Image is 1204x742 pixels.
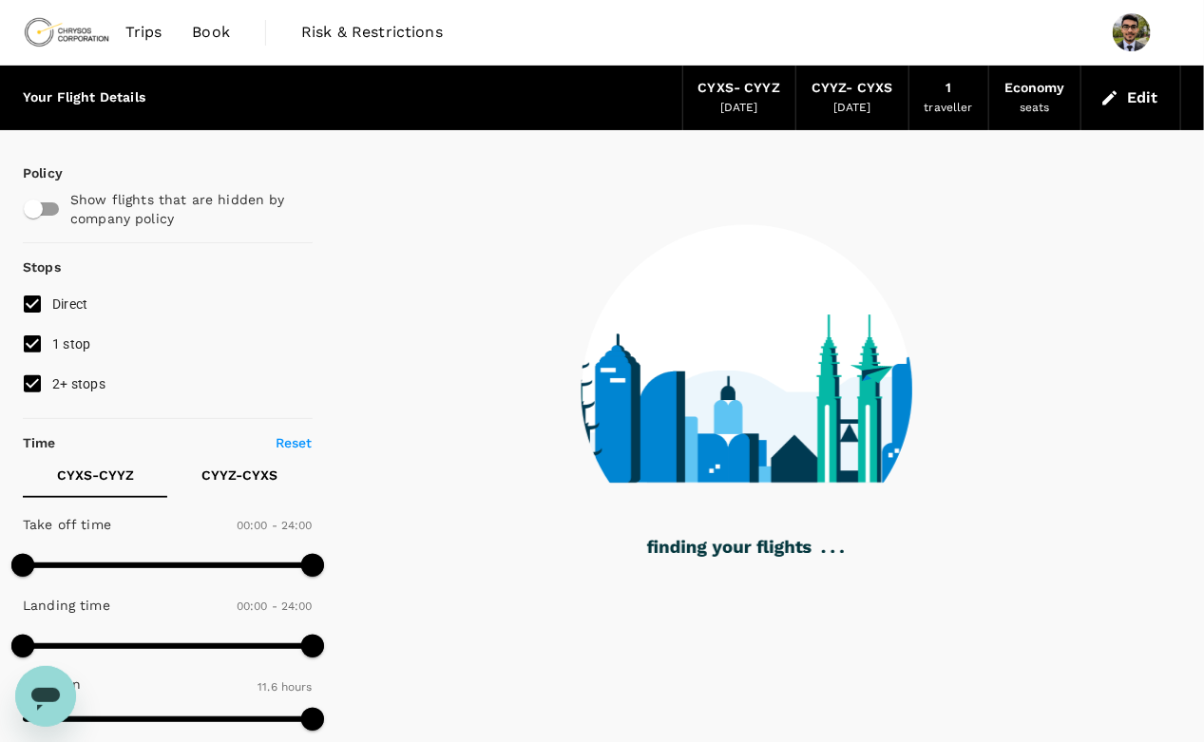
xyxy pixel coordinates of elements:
[52,336,91,352] span: 1 stop
[125,21,162,44] span: Trips
[822,550,826,553] g: .
[1020,99,1050,118] div: seats
[301,21,443,44] span: Risk & Restrictions
[15,666,76,727] iframe: Button to launch messaging window
[812,78,893,99] div: CYYZ - CYXS
[23,163,40,182] p: Policy
[1097,83,1165,113] button: Edit
[647,541,812,558] g: finding your flights
[52,296,88,312] span: Direct
[1004,78,1065,99] div: Economy
[23,259,61,275] strong: Stops
[276,433,313,452] p: Reset
[237,519,313,532] span: 00:00 - 24:00
[202,466,278,485] p: CYYZ - CYXS
[946,78,951,99] div: 1
[698,78,781,99] div: CYXS - CYYZ
[70,190,299,228] p: Show flights that are hidden by company policy
[23,87,145,108] div: Your Flight Details
[831,550,835,553] g: .
[23,433,56,452] p: Time
[57,466,134,485] p: CYXS - CYYZ
[237,599,313,613] span: 00:00 - 24:00
[925,99,973,118] div: traveller
[1113,13,1151,51] img: Darshan Chauhan
[23,596,110,615] p: Landing time
[258,680,313,694] span: 11.6 hours
[23,11,110,53] img: Chrysos Corporation
[720,99,758,118] div: [DATE]
[192,21,230,44] span: Book
[23,515,111,534] p: Take off time
[833,99,871,118] div: [DATE]
[52,376,105,391] span: 2+ stops
[840,550,844,553] g: .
